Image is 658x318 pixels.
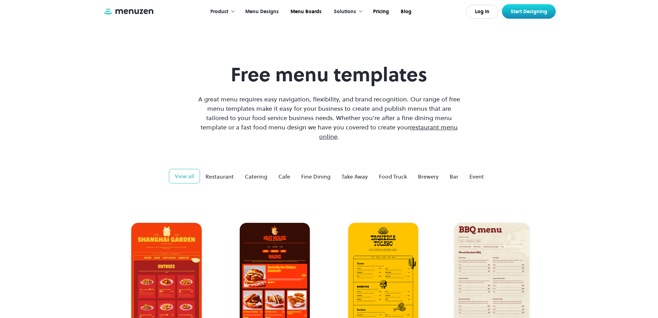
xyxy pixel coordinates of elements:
[502,4,556,19] a: Start Designing
[327,1,366,22] div: Solutions
[284,1,327,22] a: Menu Boards
[175,172,194,180] div: View all
[278,172,290,181] div: Cafe
[197,63,462,86] h1: Free menu templates
[469,172,484,181] div: Event
[210,8,228,16] div: Product
[301,172,331,181] div: Fine Dining
[245,172,267,181] div: Catering
[197,94,462,141] p: A great menu requires easy navigation, flexibility, and brand recognition. Our range of free menu...
[450,172,458,181] div: Bar
[418,172,439,181] div: Brewery
[203,1,239,22] div: Product
[366,1,394,22] a: Pricing
[379,172,407,181] div: Food Truck
[334,8,356,16] div: Solutions
[394,1,417,22] a: Blog
[206,172,234,181] div: Restaurant
[239,1,284,22] a: Menu Designs
[466,5,498,19] a: Log In
[342,172,368,181] div: Take Away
